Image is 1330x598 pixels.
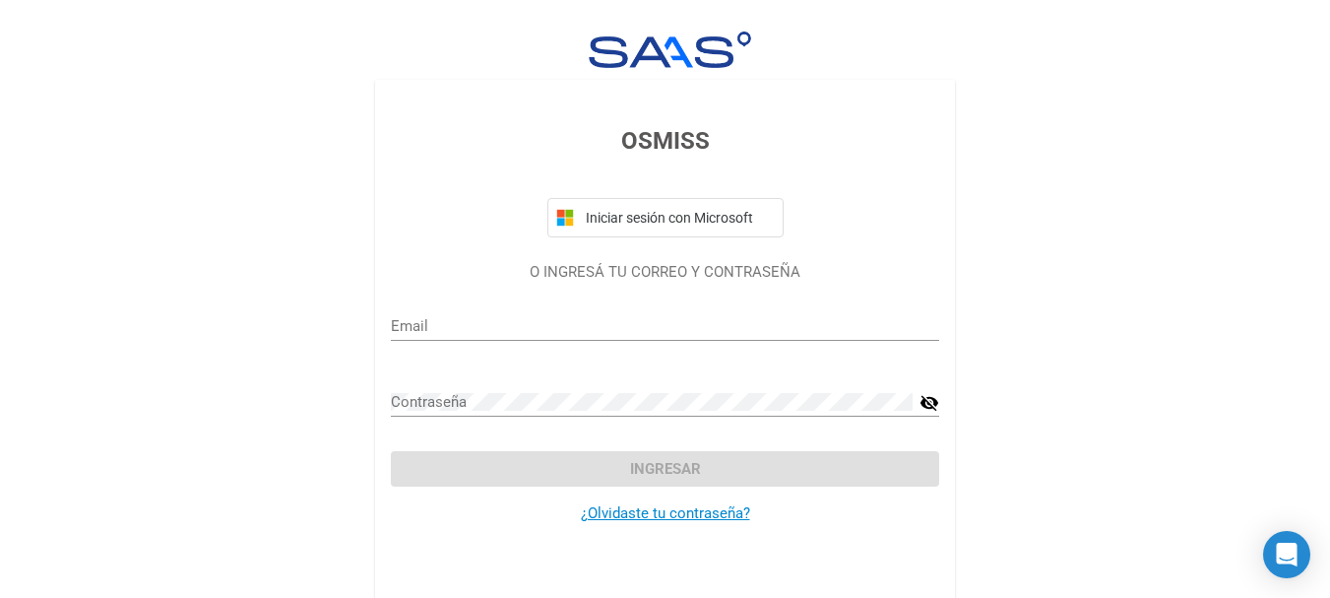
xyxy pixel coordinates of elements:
[582,210,775,226] span: Iniciar sesión con Microsoft
[630,460,701,478] span: Ingresar
[1263,531,1310,578] div: Open Intercom Messenger
[581,504,750,522] a: ¿Olvidaste tu contraseña?
[547,198,784,237] button: Iniciar sesión con Microsoft
[919,391,939,415] mat-icon: visibility_off
[391,261,939,284] p: O INGRESÁ TU CORREO Y CONTRASEÑA
[391,451,939,487] button: Ingresar
[391,123,939,159] h3: OSMISS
